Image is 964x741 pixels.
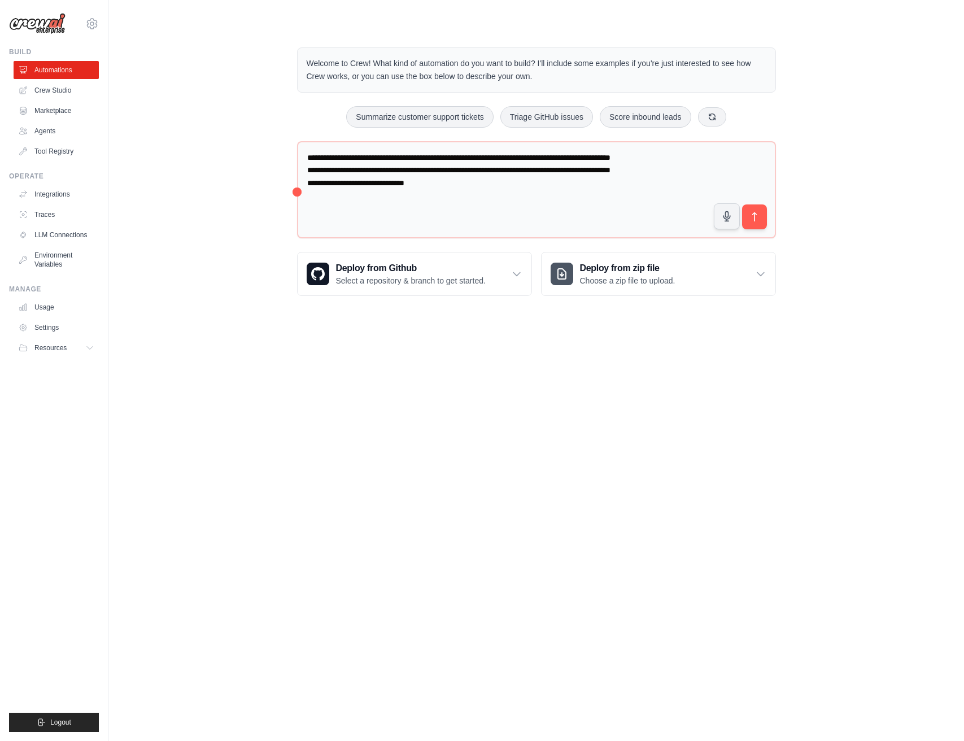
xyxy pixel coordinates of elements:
[14,102,99,120] a: Marketplace
[9,47,99,56] div: Build
[14,206,99,224] a: Traces
[908,687,964,741] iframe: Chat Widget
[50,718,71,727] span: Logout
[9,172,99,181] div: Operate
[34,343,67,352] span: Resources
[14,339,99,357] button: Resources
[9,713,99,732] button: Logout
[9,285,99,294] div: Manage
[500,106,593,128] button: Triage GitHub issues
[14,142,99,160] a: Tool Registry
[14,185,99,203] a: Integrations
[14,298,99,316] a: Usage
[336,275,486,286] p: Select a repository & branch to get started.
[9,13,66,34] img: Logo
[14,122,99,140] a: Agents
[14,319,99,337] a: Settings
[14,61,99,79] a: Automations
[580,275,675,286] p: Choose a zip file to upload.
[14,81,99,99] a: Crew Studio
[336,261,486,275] h3: Deploy from Github
[580,261,675,275] h3: Deploy from zip file
[600,106,691,128] button: Score inbound leads
[346,106,493,128] button: Summarize customer support tickets
[14,246,99,273] a: Environment Variables
[14,226,99,244] a: LLM Connections
[307,57,766,83] p: Welcome to Crew! What kind of automation do you want to build? I'll include some examples if you'...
